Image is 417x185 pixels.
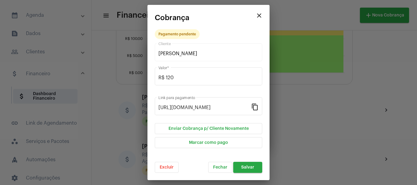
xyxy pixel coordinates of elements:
[169,126,249,131] span: Enviar Cobrança p/ Cliente Novamente
[251,103,259,110] mat-icon: content_copy
[155,14,189,22] span: Cobrança
[155,123,262,134] button: Enviar Cobrança p/ Cliente Novamente
[155,137,262,148] button: Marcar como pago
[241,165,254,169] span: Salvar
[189,141,228,145] span: Marcar como pago
[256,12,263,19] mat-icon: close
[233,162,262,173] button: Salvar
[155,162,179,173] button: Excluir
[158,32,196,36] div: Pagamento pendente
[160,165,174,169] span: Excluir
[158,51,259,56] input: Pesquisar cliente
[208,162,232,173] button: Fechar
[158,105,251,110] input: Link
[158,75,259,80] input: Valor
[213,165,227,169] span: Fechar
